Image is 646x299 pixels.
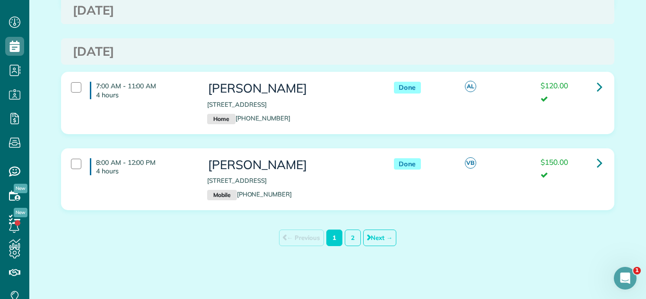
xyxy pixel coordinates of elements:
h3: [PERSON_NAME] [207,82,375,95]
span: 1 [633,267,641,274]
h4: 7:00 AM - 11:00 AM [90,82,193,99]
a: Home[PHONE_NUMBER] [207,114,290,122]
span: $150.00 [541,157,568,167]
div: Pagination [61,229,614,247]
span: $120.00 [541,81,568,90]
em: Page 1 [326,230,342,246]
p: 4 hours [96,91,193,99]
h3: [PERSON_NAME] [207,158,375,172]
h3: [DATE] [73,4,602,17]
p: [STREET_ADDRESS] [207,176,375,185]
p: [STREET_ADDRESS] [207,100,375,109]
h3: [DATE] [73,45,602,59]
iframe: Intercom live chat [614,267,637,290]
span: VB [465,157,476,169]
small: Mobile [207,190,236,200]
span: ← Previous [279,230,324,246]
span: AL [465,81,476,92]
span: Done [394,82,421,94]
span: New [14,208,27,217]
span: New [14,184,27,193]
p: 4 hours [96,167,193,175]
a: Mobile[PHONE_NUMBER] [207,190,292,198]
a: Next → [363,230,396,246]
h4: 8:00 AM - 12:00 PM [90,158,193,175]
span: Done [394,158,421,170]
small: Home [207,114,235,124]
a: Page 2 [345,230,361,246]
